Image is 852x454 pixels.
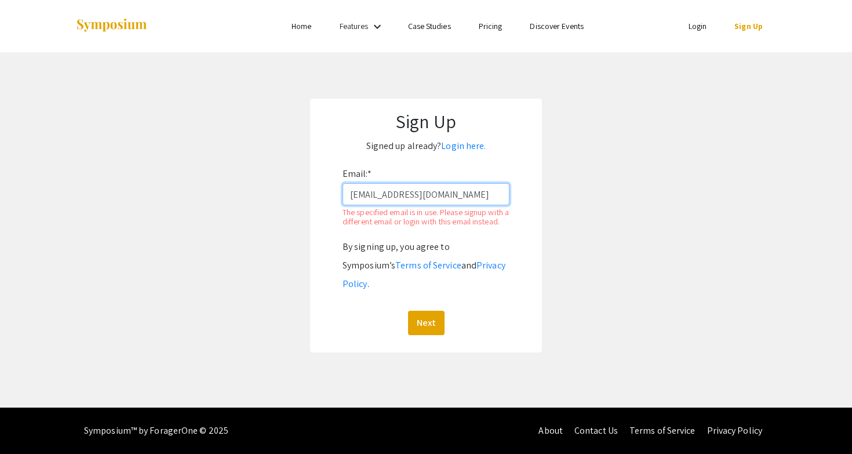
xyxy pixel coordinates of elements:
a: About [538,424,563,437]
a: Terms of Service [395,259,461,271]
iframe: Chat [9,402,49,445]
a: Home [292,21,311,31]
a: Sign Up [734,21,763,31]
a: Privacy Policy [343,259,505,290]
div: Symposium™ by ForagerOne © 2025 [84,408,228,454]
div: By signing up, you agree to Symposium’s and . [343,238,509,293]
mat-icon: Expand Features list [370,20,384,34]
a: Login [689,21,707,31]
p: Signed up already? [322,137,530,155]
a: Contact Us [574,424,618,437]
a: Terms of Service [629,424,696,437]
img: Symposium by ForagerOne [75,18,148,34]
a: Login here. [441,140,486,152]
a: Discover Events [530,21,584,31]
p: The specified email is in use. Please signup with a different email or login with this email inst... [343,205,509,226]
a: Features [340,21,369,31]
a: Case Studies [408,21,451,31]
button: Next [408,311,445,335]
a: Privacy Policy [707,424,762,437]
h1: Sign Up [322,110,530,132]
a: Pricing [479,21,503,31]
label: Email: [343,165,372,183]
